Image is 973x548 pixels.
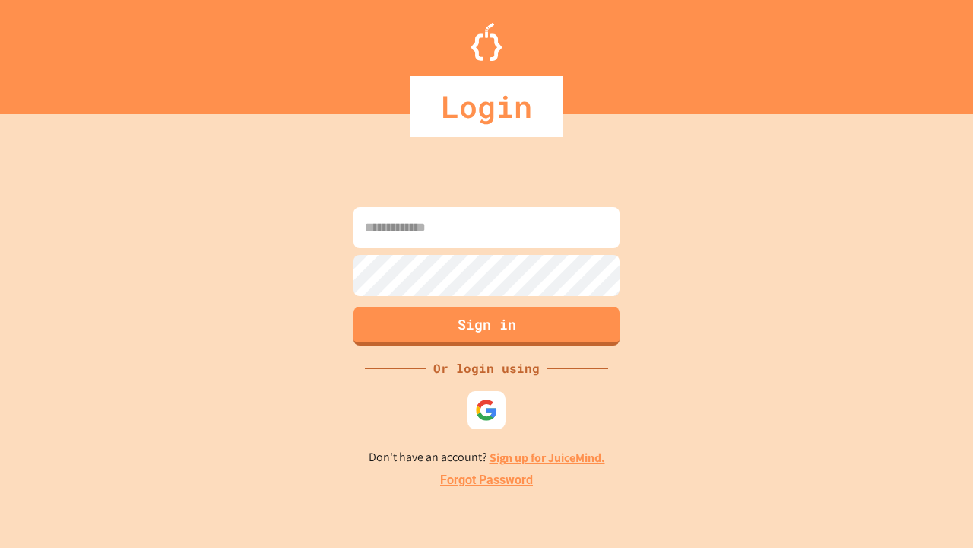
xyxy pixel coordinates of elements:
[909,487,958,533] iframe: chat widget
[440,471,533,489] a: Forgot Password
[410,76,563,137] div: Login
[426,359,547,378] div: Or login using
[369,448,605,467] p: Don't have an account?
[847,421,958,486] iframe: chat widget
[475,399,498,422] img: google-icon.svg
[471,23,502,61] img: Logo.svg
[490,450,605,466] a: Sign up for JuiceMind.
[353,307,620,346] button: Sign in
